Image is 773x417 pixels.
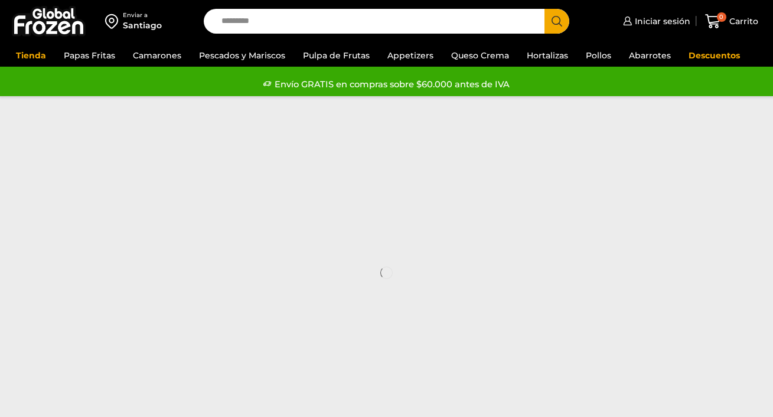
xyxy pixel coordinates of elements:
[683,44,746,67] a: Descuentos
[620,9,690,33] a: Iniciar sesión
[297,44,376,67] a: Pulpa de Frutas
[623,44,677,67] a: Abarrotes
[445,44,515,67] a: Queso Crema
[726,15,758,27] span: Carrito
[521,44,574,67] a: Hortalizas
[123,19,162,31] div: Santiago
[580,44,617,67] a: Pollos
[544,9,569,34] button: Search button
[193,44,291,67] a: Pescados y Mariscos
[632,15,690,27] span: Iniciar sesión
[381,44,439,67] a: Appetizers
[58,44,121,67] a: Papas Fritas
[105,11,123,31] img: address-field-icon.svg
[10,44,52,67] a: Tienda
[123,11,162,19] div: Enviar a
[702,8,761,35] a: 0 Carrito
[127,44,187,67] a: Camarones
[717,12,726,22] span: 0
